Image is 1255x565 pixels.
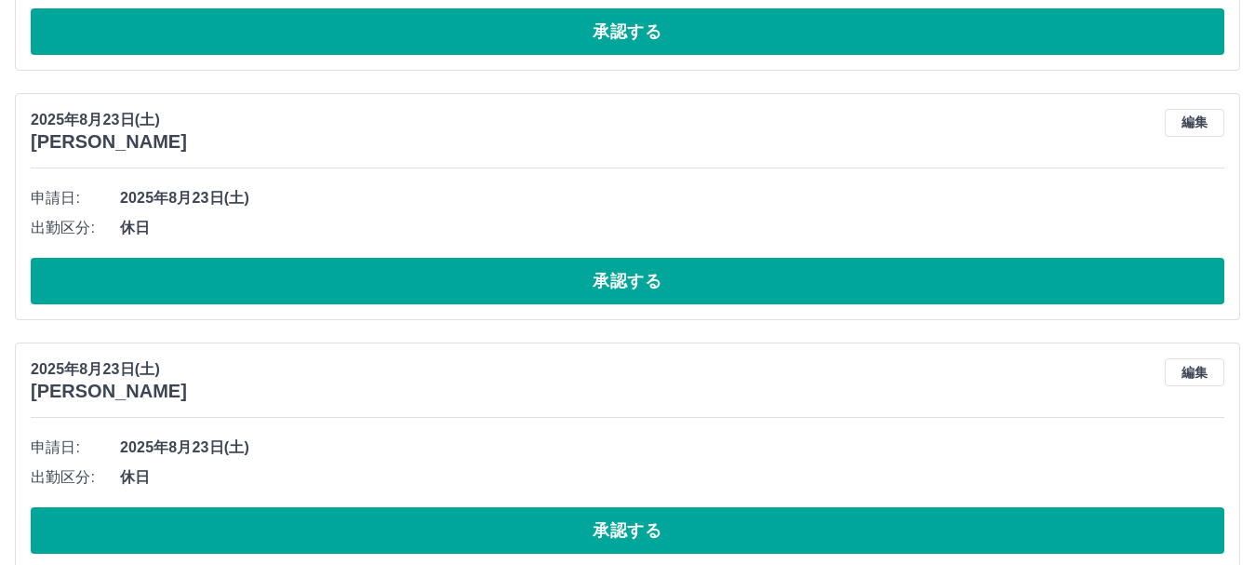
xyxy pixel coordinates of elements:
h3: [PERSON_NAME] [31,381,187,402]
span: 休日 [120,217,1224,239]
p: 2025年8月23日(土) [31,358,187,381]
span: 出勤区分: [31,217,120,239]
button: 承認する [31,258,1224,304]
h3: [PERSON_NAME] [31,131,187,153]
span: 2025年8月23日(土) [120,437,1224,459]
button: 承認する [31,507,1224,554]
span: 出勤区分: [31,466,120,489]
p: 2025年8月23日(土) [31,109,187,131]
span: 申請日: [31,187,120,209]
span: 休日 [120,466,1224,489]
span: 申請日: [31,437,120,459]
button: 編集 [1165,358,1224,386]
button: 承認する [31,8,1224,55]
span: 2025年8月23日(土) [120,187,1224,209]
button: 編集 [1165,109,1224,137]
